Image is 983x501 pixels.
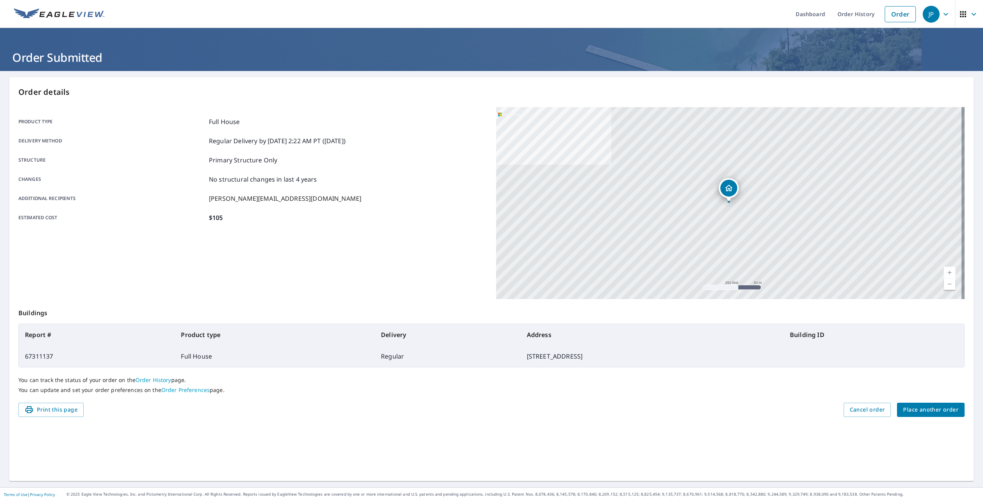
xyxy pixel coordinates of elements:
[521,324,784,346] th: Address
[25,405,78,415] span: Print this page
[209,194,361,203] p: [PERSON_NAME][EMAIL_ADDRESS][DOMAIN_NAME]
[18,175,206,184] p: Changes
[944,267,955,278] a: Current Level 17, Zoom In
[375,346,520,367] td: Regular
[209,155,277,165] p: Primary Structure Only
[18,387,965,394] p: You can update and set your order preferences on the page.
[209,117,240,126] p: Full House
[161,386,210,394] a: Order Preferences
[209,213,223,222] p: $105
[4,492,55,497] p: |
[18,86,965,98] p: Order details
[18,117,206,126] p: Product type
[18,194,206,203] p: Additional recipients
[903,405,958,415] span: Place another order
[719,178,739,202] div: Dropped pin, building 1, Residential property, 10709 Aquila Ave S Minneapolis, MN 55438
[66,491,979,497] p: © 2025 Eagle View Technologies, Inc. and Pictometry International Corp. All Rights Reserved. Repo...
[375,324,520,346] th: Delivery
[18,403,84,417] button: Print this page
[18,213,206,222] p: Estimated cost
[885,6,916,22] a: Order
[18,377,965,384] p: You can track the status of your order on the page.
[18,299,965,324] p: Buildings
[14,8,104,20] img: EV Logo
[175,324,375,346] th: Product type
[944,278,955,290] a: Current Level 17, Zoom Out
[175,346,375,367] td: Full House
[18,155,206,165] p: Structure
[136,376,171,384] a: Order History
[18,136,206,146] p: Delivery method
[784,324,964,346] th: Building ID
[30,492,55,497] a: Privacy Policy
[19,346,175,367] td: 67311137
[209,175,317,184] p: No structural changes in last 4 years
[4,492,28,497] a: Terms of Use
[19,324,175,346] th: Report #
[521,346,784,367] td: [STREET_ADDRESS]
[923,6,940,23] div: JP
[9,50,974,65] h1: Order Submitted
[850,405,885,415] span: Cancel order
[844,403,891,417] button: Cancel order
[897,403,965,417] button: Place another order
[209,136,346,146] p: Regular Delivery by [DATE] 2:22 AM PT ([DATE])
